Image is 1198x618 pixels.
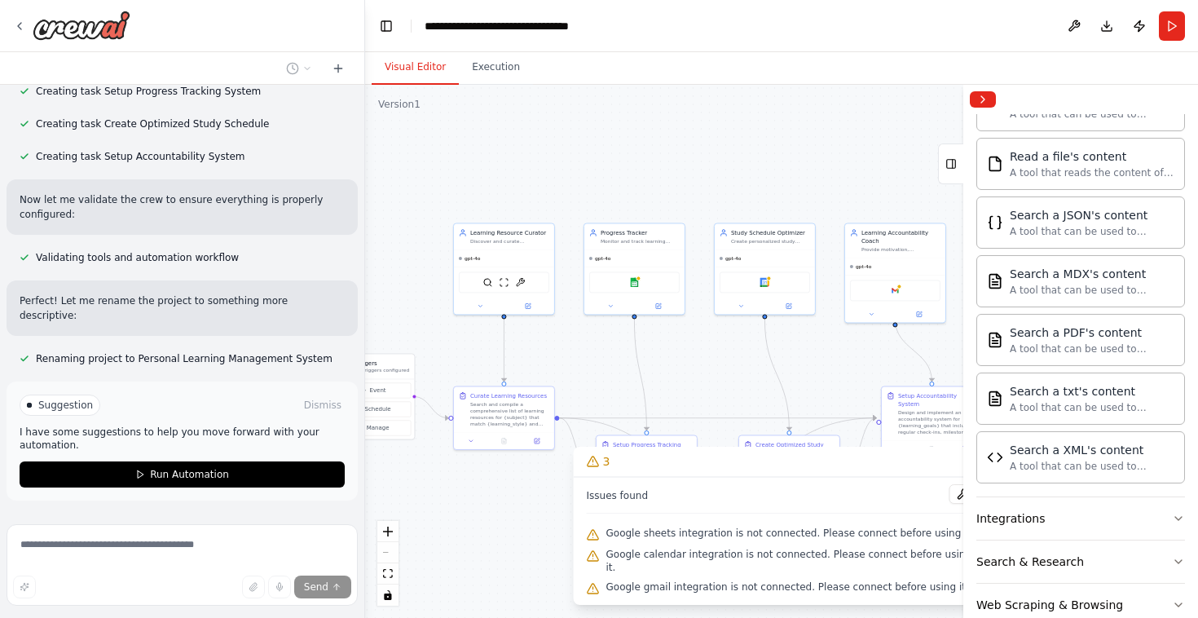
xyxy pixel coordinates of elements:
[630,319,650,430] g: Edge from 44457d15-d438-49db-b1e4-65806effb0d5 to 7647d59a-8dae-49b1-ab69-9fa35a2bd6cc
[1010,108,1174,121] div: A tool that can be used to semantic search a query from a DOCX's content.
[891,319,936,382] g: Edge from 2c7fe687-12ed-4749-a0df-d19325ab3407 to e3893aeb-e13e-4ae5-a78c-61a5907fa2b5
[242,576,265,598] button: Upload files
[584,223,685,315] div: Progress TrackerMonitor and track learning progress for {subject}, maintaining detailed records o...
[515,277,525,287] img: ArxivPaperTool
[33,11,130,40] img: Logo
[378,98,421,111] div: Version 1
[1010,401,1174,414] div: A tool that can be used to semantic search a query from a txt's content.
[20,294,345,323] p: Perfect! Let me rename the project to something more descriptive:
[629,277,639,287] img: Google sheets
[482,277,492,287] img: SerperDevTool
[36,117,269,130] span: Creating task Create Optimized Study Schedule
[976,510,1045,527] div: Integrations
[725,255,742,262] span: gpt-4o
[987,449,1003,466] img: Xmlsearchtool
[951,444,979,454] button: Open in side panel
[1010,342,1174,355] div: A tool that can be used to semantic search a query from a PDF's content.
[377,521,399,606] div: React Flow controls
[36,85,261,98] span: Creating task Setup Progress Tracking System
[1010,207,1174,223] div: Search a JSON's content
[13,576,36,598] button: Improve this prompt
[613,440,692,457] div: Setup Progress Tracking System
[896,309,942,319] button: Open in side panel
[559,414,876,422] g: Edge from 27a51680-7583-44e5-ac22-70678d832185 to e3893aeb-e13e-4ae5-a78c-61a5907fa2b5
[375,15,398,38] button: Hide left sidebar
[1010,166,1174,179] div: A tool that reads the content of a file. To use this tool, provide a 'file_path' parameter with t...
[325,59,351,78] button: Start a new chat
[38,399,93,412] span: Suggestion
[738,435,840,507] div: Create Optimized Study ScheduleAnalyze the learner's {available_time} and current calendar to cre...
[976,497,1185,540] button: Integrations
[898,391,977,408] div: Setup Accountability System
[459,51,533,85] button: Execution
[499,277,509,287] img: ScrapeWebsiteTool
[574,447,990,477] button: 3
[1010,148,1174,165] div: Read a file's content
[370,386,386,395] span: Event
[987,214,1003,231] img: Jsonsearchtool
[595,255,611,262] span: gpt-4o
[760,277,769,287] img: Google calendar
[976,597,1123,613] div: Web Scraping & Browsing
[335,401,411,417] button: Schedule
[1010,266,1174,282] div: Search a MDX's content
[731,228,810,236] div: Study Schedule Optimizer
[465,255,481,262] span: gpt-4o
[36,352,333,365] span: Renaming project to Personal Learning Management System
[377,585,399,606] button: toggle interactivity
[898,409,977,435] div: Design and implement an accountability system for {learning_goals} that includes regular check-in...
[601,228,680,236] div: Progress Tracker
[335,382,411,398] button: Event
[844,223,946,323] div: Learning Accountability CoachProvide motivation, accountability, and support for {learning_goals}...
[606,527,975,540] span: Google sheets integration is not connected. Please connect before using it.
[453,386,555,450] div: Curate Learning ResourcesSearch and compile a comprehensive list of learning resources for {subje...
[1010,383,1174,399] div: Search a txt's content
[413,392,448,422] g: Edge from triggers to 27a51680-7583-44e5-ac22-70678d832185
[36,251,239,264] span: Validating tools and automation workflow
[856,263,872,270] span: gpt-4o
[367,424,390,432] span: Manage
[861,228,940,245] div: Learning Accountability Coach
[559,414,591,475] g: Edge from 27a51680-7583-44e5-ac22-70678d832185 to 7647d59a-8dae-49b1-ab69-9fa35a2bd6cc
[355,367,409,373] p: No triggers configured
[150,468,229,481] span: Run Automation
[372,51,459,85] button: Visual Editor
[755,440,835,457] div: Create Optimized Study Schedule
[268,576,291,598] button: Click to speak your automation idea
[957,85,970,618] button: Toggle Sidebar
[331,353,415,439] div: TriggersNo triggers configuredEventScheduleManage
[280,59,319,78] button: Switch to previous chat
[1010,460,1174,473] div: A tool that can be used to semantic search a query from a XML's content.
[364,405,390,413] span: Schedule
[987,391,1003,407] img: Txtsearchtool
[970,91,996,108] button: Collapse right sidebar
[976,554,1084,570] div: Search & Research
[976,541,1185,583] button: Search & Research
[377,563,399,585] button: fit view
[601,238,680,245] div: Monitor and track learning progress for {subject}, maintaining detailed records of completed less...
[355,359,409,367] h3: Triggers
[714,223,816,315] div: Study Schedule OptimizerCreate personalized study schedules for {subject} that optimize learning ...
[377,521,399,542] button: zoom in
[606,548,977,574] span: Google calendar integration is not connected. Please connect before using it.
[587,489,649,502] span: Issues found
[760,319,793,430] g: Edge from e58412bd-fc60-45bf-a7b6-c4f06882836c to da86e860-abb1-4ead-a856-35d591f4b54b
[596,435,698,507] div: Setup Progress Tracking SystemCreate a comprehensive progress tracking spreadsheet for {subject} ...
[425,18,629,34] nav: breadcrumb
[1010,225,1174,238] div: A tool that can be used to semantic search a query from a JSON's content.
[453,223,555,315] div: Learning Resource CuratorDiscover and curate personalized learning resources for {subject} based ...
[20,461,345,488] button: Run Automation
[20,192,345,222] p: Now let me validate the crew to ensure everything is properly configured:
[20,426,345,452] p: I have some suggestions to help you move forward with your automation.
[987,156,1003,172] img: Filereadtool
[504,301,551,311] button: Open in side panel
[294,576,351,598] button: Send
[881,386,983,458] div: Setup Accountability SystemDesign and implement an accountability system for {learning_goals} tha...
[987,273,1003,289] img: Mdxsearchtool
[500,319,508,382] g: Edge from 24c1cacf-4c3b-457a-b77d-9386e294cb0c to 27a51680-7583-44e5-ac22-70678d832185
[470,228,549,236] div: Learning Resource Curator
[603,453,610,470] span: 3
[914,444,949,454] button: No output available
[335,420,411,435] button: Manage
[731,238,810,245] div: Create personalized study schedules for {subject} that optimize learning efficiency based on {ava...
